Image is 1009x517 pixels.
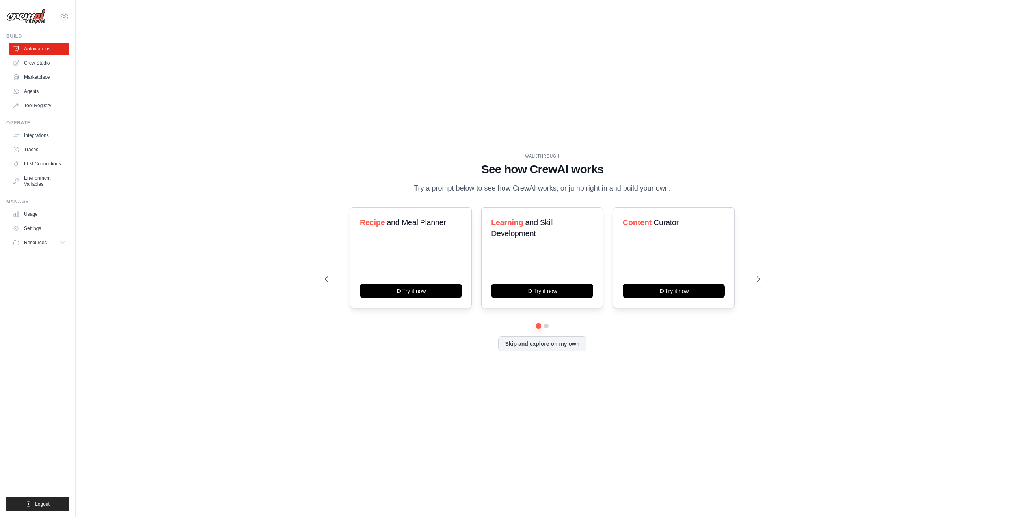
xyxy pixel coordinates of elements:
button: Logout [6,497,69,511]
span: Learning [491,218,523,227]
p: Try a prompt below to see how CrewAI works, or jump right in and build your own. [410,183,675,194]
span: Resources [24,239,47,246]
a: Tool Registry [9,99,69,112]
button: Try it now [623,284,725,298]
a: Automations [9,43,69,55]
button: Resources [9,236,69,249]
a: Settings [9,222,69,235]
div: WALKTHROUGH [325,153,760,159]
a: Integrations [9,129,69,142]
img: Logo [6,9,46,24]
span: and Skill Development [491,218,553,238]
button: Try it now [491,284,593,298]
a: Crew Studio [9,57,69,69]
span: Curator [653,218,679,227]
button: Try it now [360,284,462,298]
span: Recipe [360,218,385,227]
button: Skip and explore on my own [498,336,586,351]
a: Usage [9,208,69,221]
a: Traces [9,143,69,156]
div: Manage [6,198,69,205]
h1: See how CrewAI works [325,162,760,176]
a: Environment Variables [9,172,69,191]
span: Content [623,218,652,227]
div: Operate [6,120,69,126]
a: LLM Connections [9,158,69,170]
span: and Meal Planner [387,218,446,227]
a: Agents [9,85,69,98]
a: Marketplace [9,71,69,83]
span: Logout [35,501,50,507]
div: Build [6,33,69,39]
